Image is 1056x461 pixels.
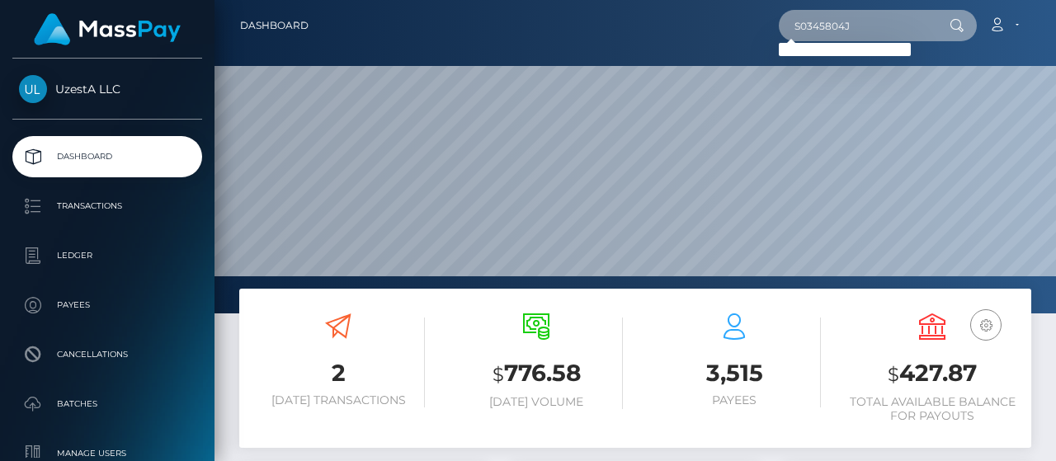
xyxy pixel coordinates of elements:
h3: 2 [252,357,425,389]
h3: 427.87 [846,357,1019,391]
h3: 776.58 [450,357,623,391]
h6: [DATE] Transactions [252,393,425,407]
p: Dashboard [19,144,196,169]
p: Ledger [19,243,196,268]
a: Dashboard [240,8,309,43]
h3: 3,515 [648,357,821,389]
h6: [DATE] Volume [450,395,623,409]
p: Payees [19,293,196,318]
h6: Payees [648,393,821,407]
a: Transactions [12,186,202,227]
img: MassPay Logo [34,13,181,45]
small: $ [888,363,899,386]
p: Batches [19,392,196,416]
span: UzestA LLC [12,82,202,96]
input: Search... [779,10,934,41]
img: UzestA LLC [19,75,47,103]
a: Ledger [12,235,202,276]
a: Payees [12,285,202,326]
a: Cancellations [12,334,202,375]
h6: Total Available Balance for Payouts [846,395,1019,423]
p: Cancellations [19,342,196,367]
p: Transactions [19,194,196,219]
a: Dashboard [12,136,202,177]
a: Batches [12,383,202,425]
small: $ [493,363,504,386]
